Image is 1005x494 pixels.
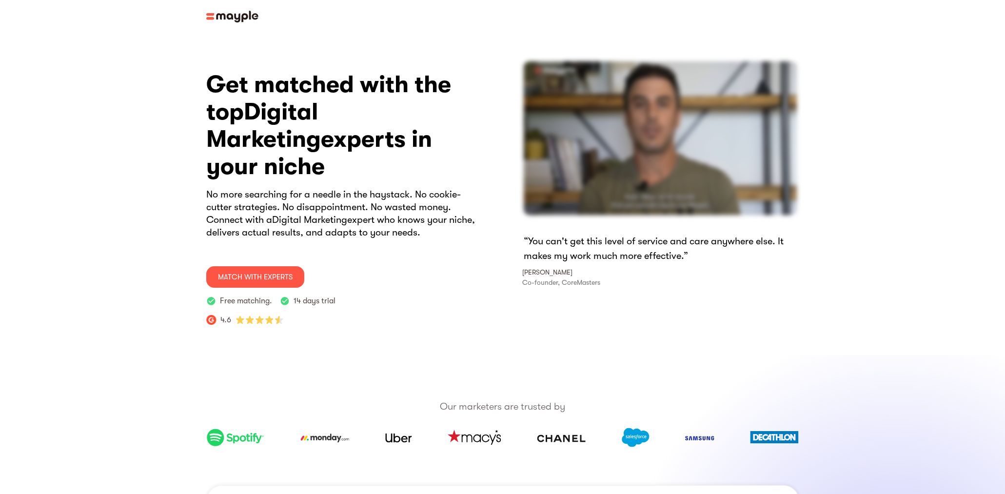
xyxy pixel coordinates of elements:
[206,71,483,180] h3: Get matched with the top experts in your niche
[272,214,347,225] span: Digital Marketing
[522,277,600,288] p: Co-founder, CoreMasters
[206,266,304,288] a: MATCH WITH ExpertS
[206,99,321,153] span: Digital Marketing
[294,296,335,306] p: 14 days trial
[522,267,572,277] p: [PERSON_NAME]
[220,314,231,326] p: 4.6
[206,188,483,239] p: No more searching for a needle in the haystack. No cookie-cutter strategies. No disappointment. N...
[220,296,272,306] p: Free matching.
[524,234,799,263] p: “You can't get this level of service and care anywhere else. It makes my work much more effective.”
